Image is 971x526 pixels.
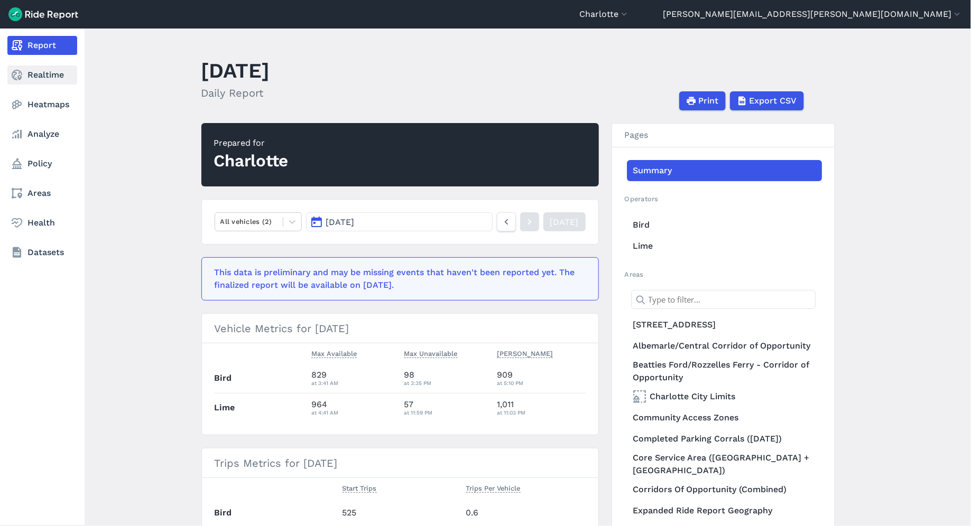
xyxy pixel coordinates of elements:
a: Charlotte City Limits [627,386,822,407]
div: Charlotte [214,149,289,173]
a: Analyze [7,125,77,144]
button: Trips Per Vehicle [466,482,521,495]
a: Summary [627,160,822,181]
div: 909 [497,369,586,388]
a: Heatmaps [7,95,77,114]
span: Trips Per Vehicle [466,482,521,493]
a: Lime [627,236,822,257]
button: [DATE] [306,212,492,231]
a: Albemarle/Central Corridor of Opportunity [627,335,822,356]
a: Health [7,213,77,232]
a: [DATE] [543,212,586,231]
img: Ride Report [8,7,78,21]
th: Lime [215,393,308,422]
button: Export CSV [730,91,804,110]
div: at 4:41 AM [311,408,396,417]
div: at 3:35 PM [404,378,489,388]
h2: Operators [625,194,822,204]
div: at 5:10 PM [497,378,586,388]
button: Max Unavailable [404,347,458,360]
a: Policy [7,154,77,173]
a: Beatties Ford/Rozzelles Ferry - Corridor of Opportunity [627,356,822,386]
div: 57 [404,398,489,417]
button: Max Available [311,347,357,360]
span: Start Trips [343,482,377,493]
div: This data is preliminary and may be missing events that haven't been reported yet. The finalized ... [215,266,579,292]
h2: Areas [625,269,822,279]
a: Completed Parking Corrals ([DATE]) [627,428,822,449]
div: Prepared for [214,137,289,149]
h3: Pages [612,124,835,147]
h3: Vehicle Metrics for [DATE] [202,314,598,343]
a: Expanded Ride Report Geography [627,500,822,521]
span: [DATE] [326,217,354,227]
div: at 11:03 PM [497,408,586,417]
a: Bird [627,214,822,236]
h1: [DATE] [201,56,270,85]
a: Corridors Of Opportunity (Combined) [627,479,822,500]
a: Datasets [7,243,77,262]
button: Print [679,91,726,110]
button: [PERSON_NAME] [497,347,553,360]
div: 1,011 [497,398,586,417]
h3: Trips Metrics for [DATE] [202,448,598,478]
span: Export CSV [750,95,797,107]
span: Print [699,95,719,107]
a: Report [7,36,77,55]
a: Areas [7,184,77,203]
a: [STREET_ADDRESS] [627,314,822,335]
div: 98 [404,369,489,388]
button: Start Trips [343,482,377,495]
h2: Daily Report [201,85,270,101]
div: 964 [311,398,396,417]
div: 829 [311,369,396,388]
input: Type to filter... [631,290,816,309]
div: at 11:59 PM [404,408,489,417]
span: [PERSON_NAME] [497,347,553,358]
a: Core Service Area ([GEOGRAPHIC_DATA] + [GEOGRAPHIC_DATA]) [627,449,822,479]
a: Community Access Zones [627,407,822,428]
button: [PERSON_NAME][EMAIL_ADDRESS][PERSON_NAME][DOMAIN_NAME] [663,8,963,21]
a: Realtime [7,65,77,84]
span: Max Unavailable [404,347,458,358]
button: Charlotte [579,8,630,21]
div: at 3:41 AM [311,378,396,388]
th: Bird [215,364,308,393]
span: Max Available [311,347,357,358]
